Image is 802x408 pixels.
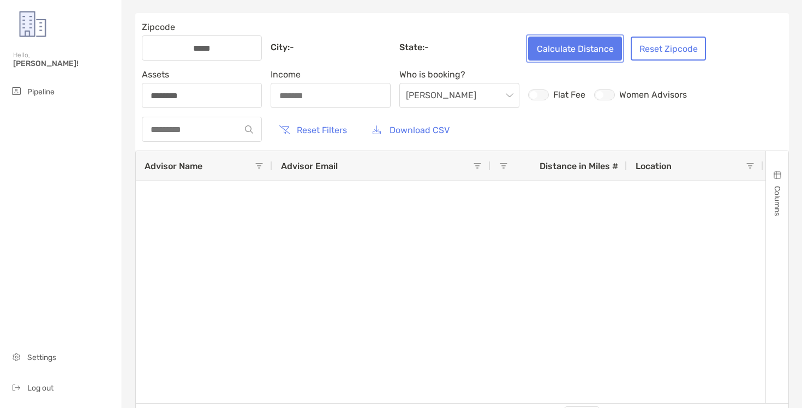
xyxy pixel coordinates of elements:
[142,22,262,32] span: Zipcode
[528,37,622,61] button: Calculate Distance
[773,186,782,216] span: Columns
[245,125,253,134] img: input icon
[271,69,391,80] span: Income
[631,37,706,61] button: Reset Zipcode
[145,161,202,171] span: Advisor Name
[540,161,618,171] span: Distance in Miles #
[399,43,519,52] p: -
[364,118,458,142] button: Download CSV
[27,353,56,362] span: Settings
[10,350,23,363] img: settings icon
[271,42,290,52] b: City:
[13,4,52,44] img: Zoe Logo
[271,118,355,142] button: Reset Filters
[399,69,519,80] span: Who is booking?
[528,89,585,100] label: Flat Fee
[406,83,513,107] span: Brendan
[281,161,338,171] span: Advisor Email
[27,383,53,393] span: Log out
[271,91,390,100] input: Income
[10,381,23,394] img: logout icon
[271,43,391,52] p: -
[10,85,23,98] img: pipeline icon
[399,42,424,52] b: State:
[27,87,55,97] span: Pipeline
[158,44,246,53] input: Zipcode
[636,161,672,171] span: Location
[13,59,115,68] span: [PERSON_NAME]!
[142,91,261,100] input: Assets
[142,69,262,80] span: Assets
[594,89,687,100] label: Women Advisors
